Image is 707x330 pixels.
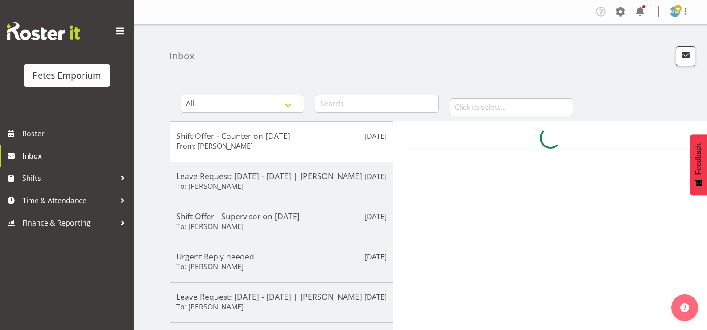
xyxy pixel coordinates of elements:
[22,216,116,230] span: Finance & Reporting
[450,98,573,116] input: Click to select...
[364,131,387,142] p: [DATE]
[22,194,116,207] span: Time & Attendance
[176,292,387,301] h5: Leave Request: [DATE] - [DATE] | [PERSON_NAME]
[176,251,387,261] h5: Urgent Reply needed
[690,134,707,195] button: Feedback - Show survey
[364,251,387,262] p: [DATE]
[680,303,689,312] img: help-xxl-2.png
[695,143,703,175] span: Feedback
[7,22,80,40] img: Rosterit website logo
[176,171,387,181] h5: Leave Request: [DATE] - [DATE] | [PERSON_NAME]
[364,211,387,222] p: [DATE]
[176,182,244,191] h6: To: [PERSON_NAME]
[176,222,244,231] h6: To: [PERSON_NAME]
[176,262,244,271] h6: To: [PERSON_NAME]
[176,302,244,311] h6: To: [PERSON_NAME]
[33,69,101,82] div: Petes Emporium
[670,6,680,17] img: mandy-mosley3858.jpg
[176,131,387,141] h5: Shift Offer - Counter on [DATE]
[170,51,194,61] h4: Inbox
[364,292,387,302] p: [DATE]
[315,95,438,113] input: Search
[22,149,129,163] span: Inbox
[176,211,387,221] h5: Shift Offer - Supervisor on [DATE]
[22,127,129,140] span: Roster
[364,171,387,182] p: [DATE]
[176,142,253,150] h6: From: [PERSON_NAME]
[22,171,116,185] span: Shifts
